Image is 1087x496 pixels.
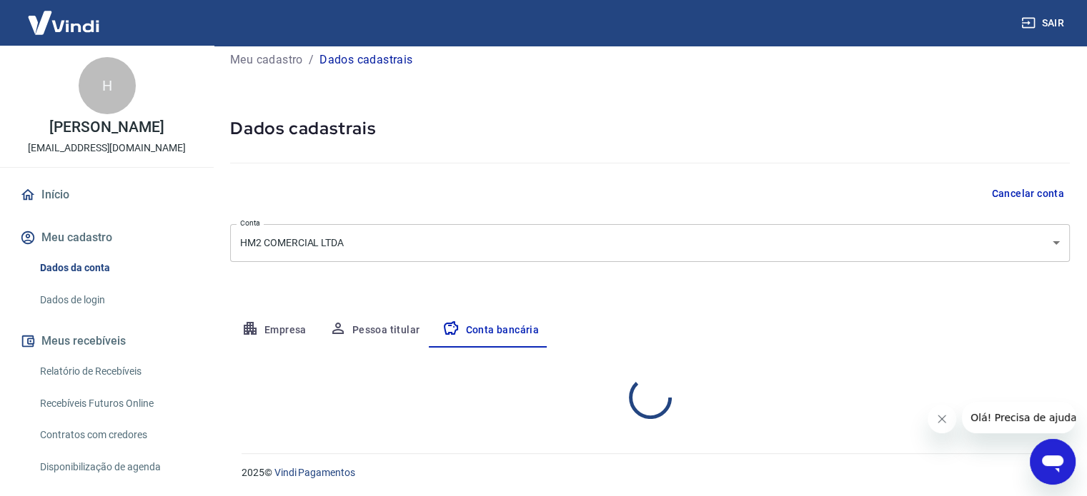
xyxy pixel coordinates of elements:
a: Relatório de Recebíveis [34,357,197,386]
button: Pessoa titular [318,313,432,348]
a: Disponibilização de agenda [34,452,197,482]
span: Olá! Precisa de ajuda? [9,10,120,21]
a: Dados de login [34,285,197,315]
label: Conta [240,218,260,228]
img: Vindi [17,1,110,44]
button: Conta bancária [431,313,550,348]
a: Dados da conta [34,253,197,283]
iframe: Mensagem da empresa [962,402,1076,433]
iframe: Botão para abrir a janela de mensagens [1030,439,1076,485]
p: [EMAIL_ADDRESS][DOMAIN_NAME] [28,141,186,156]
button: Sair [1018,10,1070,36]
button: Empresa [230,313,318,348]
p: 2025 © [242,465,1053,480]
a: Meu cadastro [230,51,303,69]
p: / [309,51,314,69]
iframe: Fechar mensagem [928,405,956,433]
button: Meus recebíveis [17,325,197,357]
button: Cancelar conta [986,181,1070,207]
p: Dados cadastrais [319,51,412,69]
a: Contratos com credores [34,420,197,450]
a: Recebíveis Futuros Online [34,389,197,418]
button: Meu cadastro [17,222,197,253]
a: Vindi Pagamentos [274,467,355,478]
a: Início [17,179,197,211]
div: H [79,57,136,114]
h5: Dados cadastrais [230,117,1070,140]
p: [PERSON_NAME] [49,120,164,135]
div: HM2 COMERCIAL LTDA [230,224,1070,262]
